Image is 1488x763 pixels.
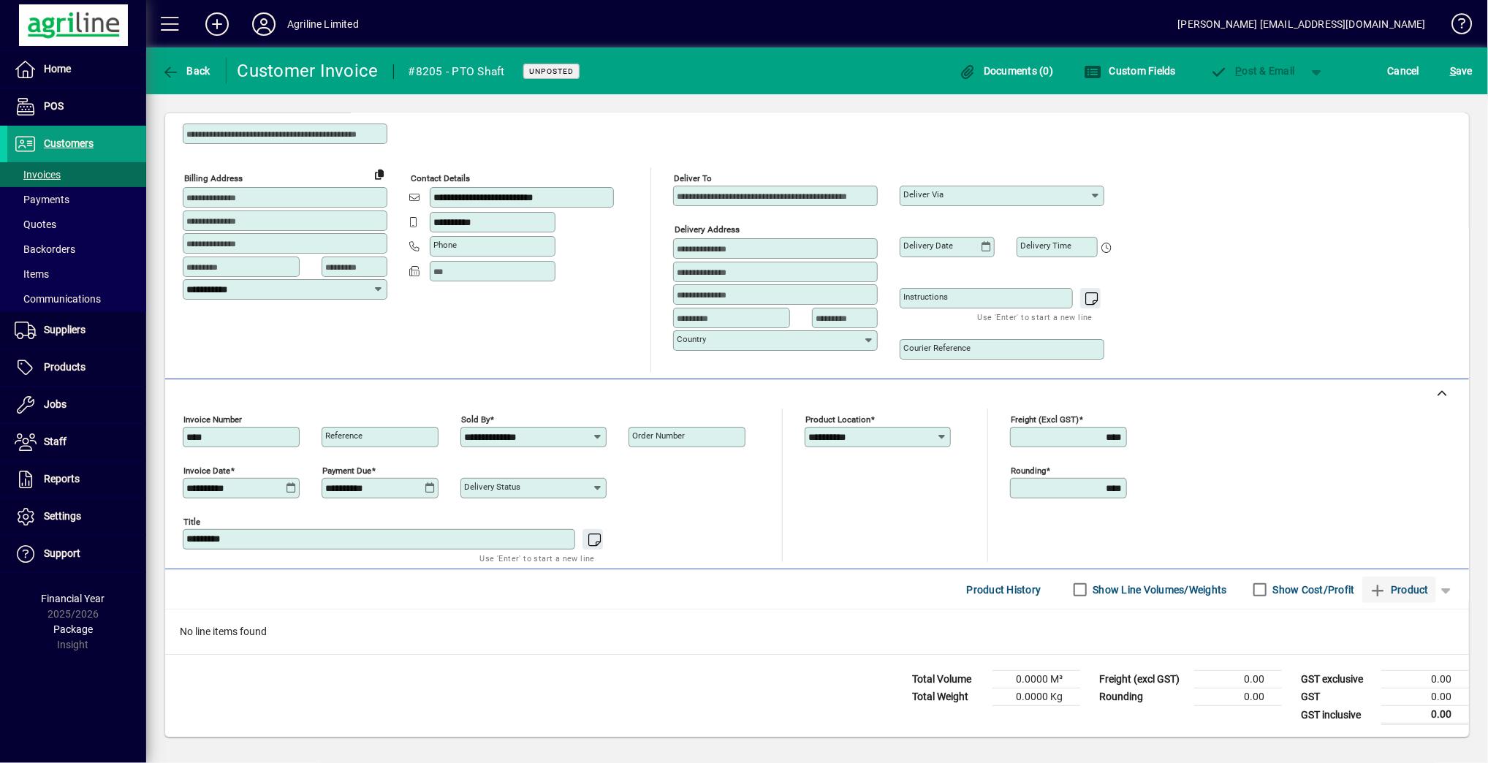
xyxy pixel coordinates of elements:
[955,58,1058,84] button: Documents (0)
[903,292,948,302] mat-label: Instructions
[1203,58,1302,84] button: Post & Email
[1450,59,1473,83] span: ave
[905,671,992,688] td: Total Volume
[1294,688,1381,706] td: GST
[7,262,146,286] a: Items
[409,60,505,83] div: #8205 - PTO Shaft
[238,59,379,83] div: Customer Invoice
[674,173,712,183] mat-label: Deliver To
[7,187,146,212] a: Payments
[961,577,1047,603] button: Product History
[7,498,146,535] a: Settings
[44,361,86,373] span: Products
[959,65,1054,77] span: Documents (0)
[15,243,75,255] span: Backorders
[7,162,146,187] a: Invoices
[7,424,146,460] a: Staff
[44,436,67,447] span: Staff
[677,334,706,344] mat-label: Country
[903,189,944,200] mat-label: Deliver via
[183,414,242,425] mat-label: Invoice number
[978,308,1093,325] mat-hint: Use 'Enter' to start a new line
[7,286,146,311] a: Communications
[183,466,230,476] mat-label: Invoice date
[1381,671,1469,688] td: 0.00
[158,58,214,84] button: Back
[44,63,71,75] span: Home
[7,349,146,386] a: Products
[1080,58,1180,84] button: Custom Fields
[1294,706,1381,724] td: GST inclusive
[1092,671,1194,688] td: Freight (excl GST)
[1090,582,1227,597] label: Show Line Volumes/Weights
[433,240,457,250] mat-label: Phone
[1446,58,1476,84] button: Save
[1370,578,1429,601] span: Product
[15,219,56,230] span: Quotes
[1210,65,1295,77] span: ost & Email
[1178,12,1426,36] div: [PERSON_NAME] [EMAIL_ADDRESS][DOMAIN_NAME]
[1450,65,1456,77] span: S
[15,169,61,181] span: Invoices
[7,212,146,237] a: Quotes
[480,550,595,566] mat-hint: Use 'Enter' to start a new line
[1440,3,1470,50] a: Knowledge Base
[805,414,870,425] mat-label: Product location
[7,461,146,498] a: Reports
[1092,688,1194,706] td: Rounding
[7,51,146,88] a: Home
[632,430,685,441] mat-label: Order number
[1362,577,1436,603] button: Product
[322,466,371,476] mat-label: Payment due
[1384,58,1424,84] button: Cancel
[15,268,49,280] span: Items
[287,12,359,36] div: Agriline Limited
[1388,59,1420,83] span: Cancel
[1381,688,1469,706] td: 0.00
[1381,706,1469,724] td: 0.00
[53,623,93,635] span: Package
[146,58,227,84] app-page-header-button: Back
[1270,582,1355,597] label: Show Cost/Profit
[1011,414,1079,425] mat-label: Freight (excl GST)
[183,517,200,527] mat-label: Title
[1084,65,1176,77] span: Custom Fields
[1020,240,1071,251] mat-label: Delivery time
[194,11,240,37] button: Add
[1194,671,1282,688] td: 0.00
[905,688,992,706] td: Total Weight
[240,11,287,37] button: Profile
[464,482,520,492] mat-label: Delivery status
[7,387,146,423] a: Jobs
[44,473,80,485] span: Reports
[44,100,64,112] span: POS
[7,536,146,572] a: Support
[44,137,94,149] span: Customers
[15,293,101,305] span: Communications
[44,547,80,559] span: Support
[7,88,146,125] a: POS
[325,430,362,441] mat-label: Reference
[44,324,86,335] span: Suppliers
[1194,688,1282,706] td: 0.00
[7,237,146,262] a: Backorders
[7,312,146,349] a: Suppliers
[15,194,69,205] span: Payments
[1236,65,1242,77] span: P
[992,688,1080,706] td: 0.0000 Kg
[992,671,1080,688] td: 0.0000 M³
[44,398,67,410] span: Jobs
[903,343,971,353] mat-label: Courier Reference
[529,67,574,76] span: Unposted
[162,65,210,77] span: Back
[165,610,1469,654] div: No line items found
[42,593,105,604] span: Financial Year
[1294,671,1381,688] td: GST exclusive
[1011,466,1046,476] mat-label: Rounding
[903,240,953,251] mat-label: Delivery date
[461,414,490,425] mat-label: Sold by
[368,162,391,186] button: Copy to Delivery address
[967,578,1041,601] span: Product History
[44,510,81,522] span: Settings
